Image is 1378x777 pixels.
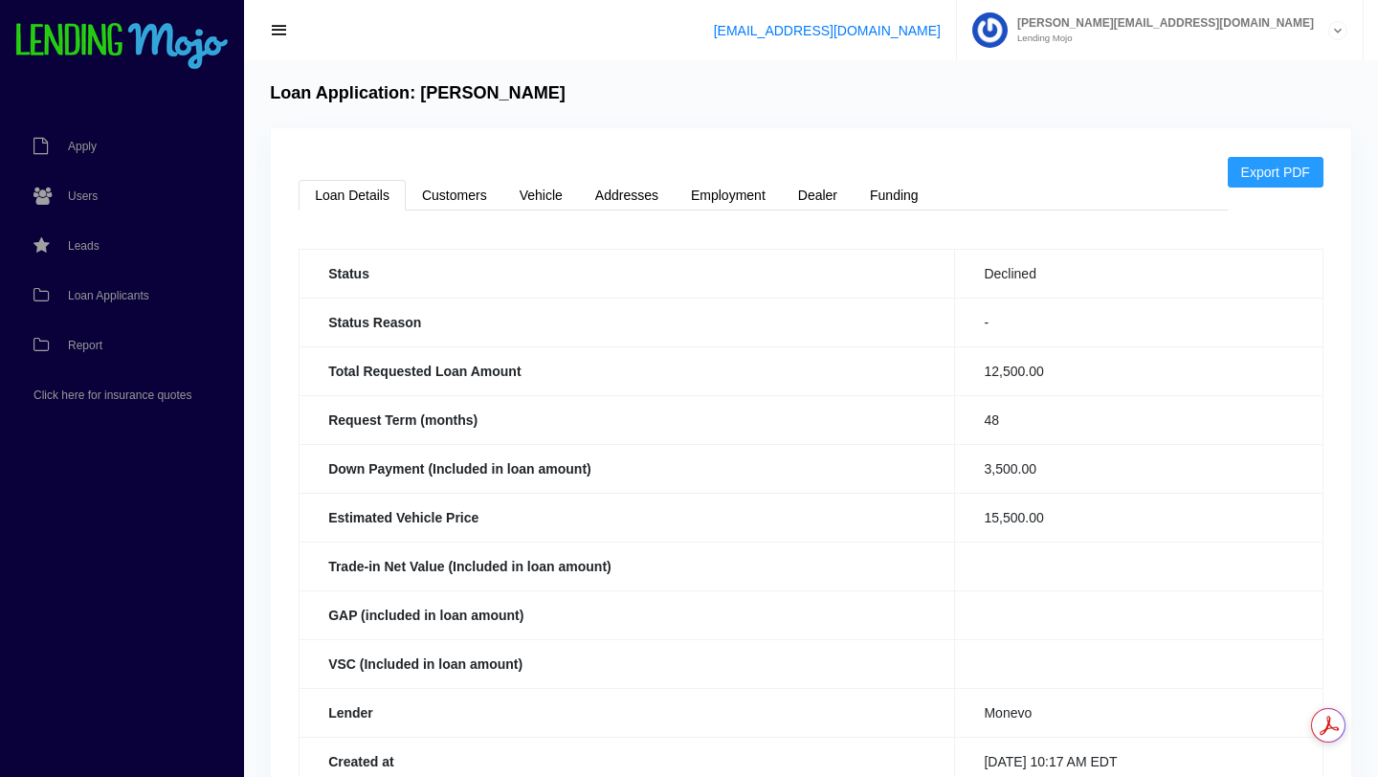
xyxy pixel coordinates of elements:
[675,180,782,211] a: Employment
[1008,33,1314,43] small: Lending Mojo
[300,444,955,493] th: Down Payment (Included in loan amount)
[300,493,955,542] th: Estimated Vehicle Price
[300,395,955,444] th: Request Term (months)
[503,180,579,211] a: Vehicle
[300,346,955,395] th: Total Requested Loan Amount
[972,12,1008,48] img: Profile image
[1008,17,1314,29] span: [PERSON_NAME][EMAIL_ADDRESS][DOMAIN_NAME]
[300,590,955,639] th: GAP (included in loan amount)
[300,542,955,590] th: Trade-in Net Value (Included in loan amount)
[782,180,854,211] a: Dealer
[955,249,1322,298] td: Declined
[955,395,1322,444] td: 48
[955,346,1322,395] td: 12,500.00
[406,180,503,211] a: Customers
[300,688,955,737] th: Lender
[955,493,1322,542] td: 15,500.00
[299,180,406,211] a: Loan Details
[854,180,935,211] a: Funding
[270,83,566,104] h4: Loan Application: [PERSON_NAME]
[300,639,955,688] th: VSC (Included in loan amount)
[714,23,941,38] a: [EMAIL_ADDRESS][DOMAIN_NAME]
[1228,157,1323,188] a: Export PDF
[68,190,98,202] span: Users
[955,444,1322,493] td: 3,500.00
[955,688,1322,737] td: Monevo
[955,298,1322,346] td: -
[579,180,675,211] a: Addresses
[33,389,191,401] span: Click here for insurance quotes
[68,290,149,301] span: Loan Applicants
[300,249,955,298] th: Status
[68,141,97,152] span: Apply
[68,240,100,252] span: Leads
[68,340,102,351] span: Report
[14,23,230,71] img: logo-small.png
[300,298,955,346] th: Status Reason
